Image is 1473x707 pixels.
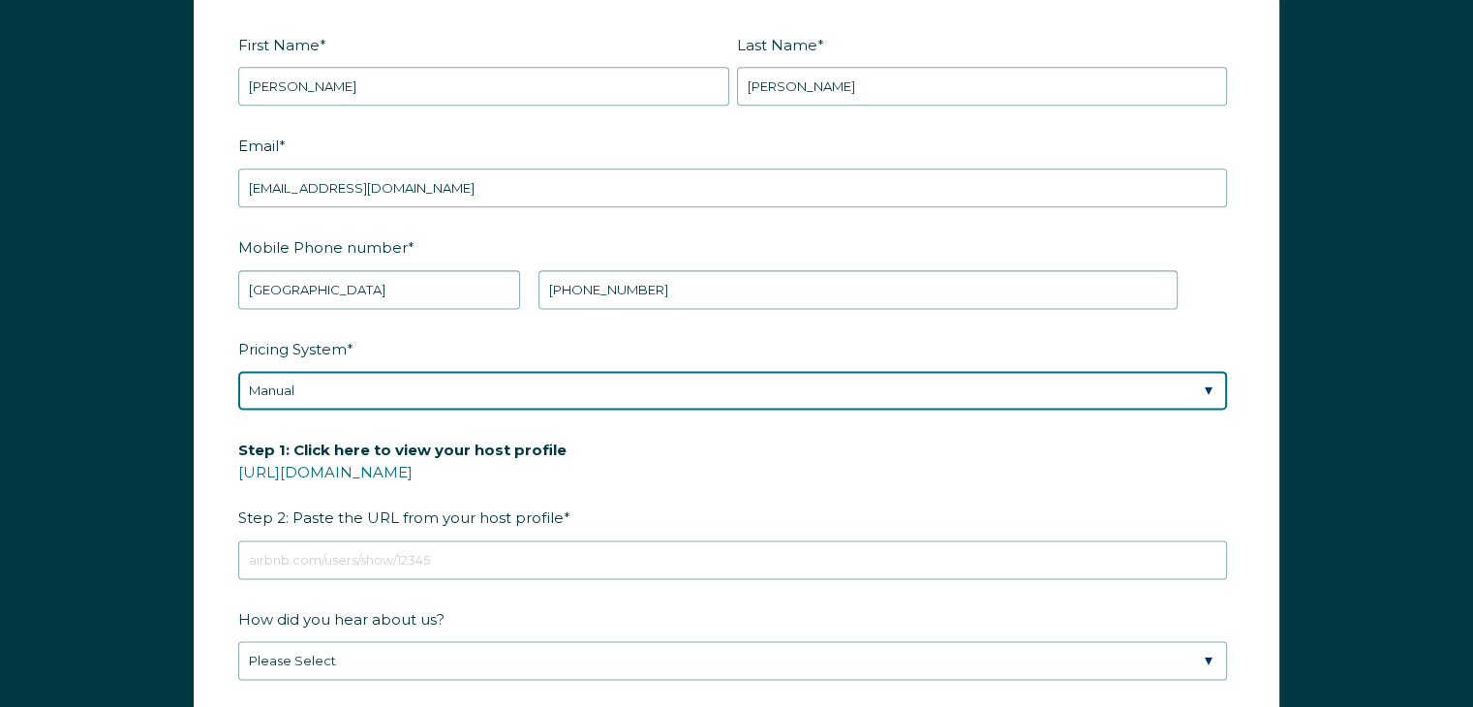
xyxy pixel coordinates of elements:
span: Pricing System [238,334,347,364]
span: Email [238,131,279,161]
a: [URL][DOMAIN_NAME] [238,463,413,481]
span: Step 2: Paste the URL from your host profile [238,435,567,533]
input: airbnb.com/users/show/12345 [238,540,1227,579]
span: Step 1: Click here to view your host profile [238,435,567,465]
span: First Name [238,30,320,60]
span: How did you hear about us? [238,604,445,634]
span: Last Name [737,30,817,60]
span: Mobile Phone number [238,232,408,262]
